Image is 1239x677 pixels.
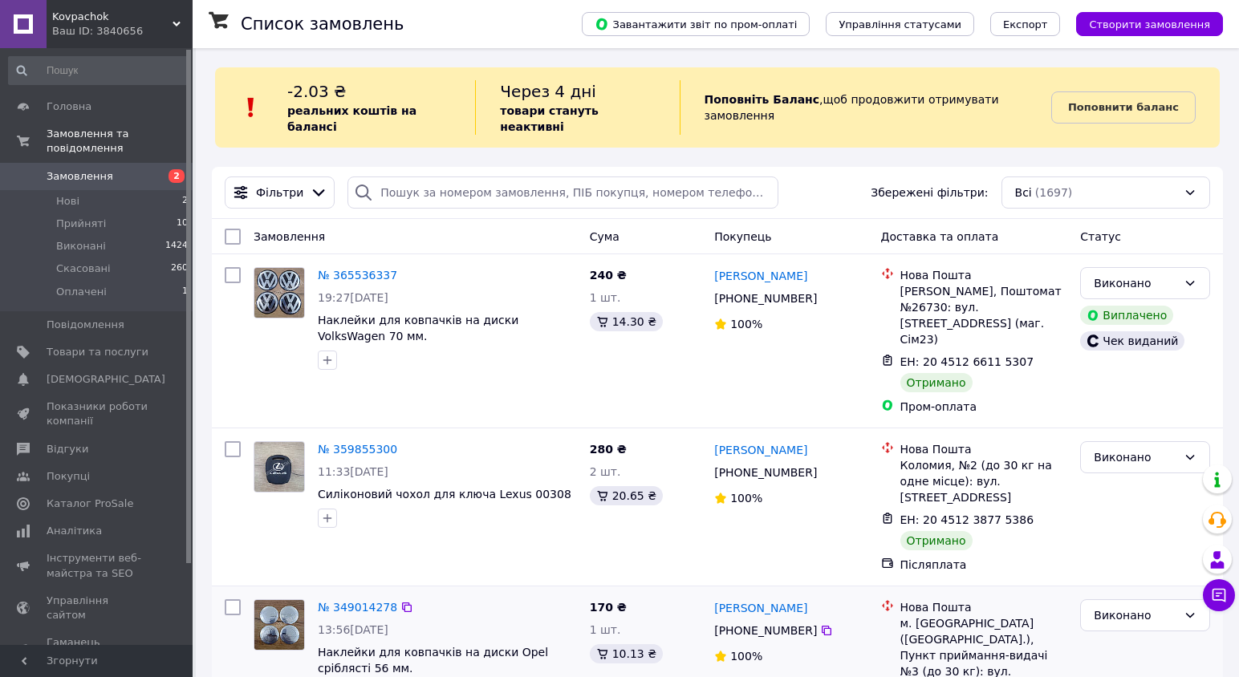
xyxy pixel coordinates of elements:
[47,318,124,332] span: Повідомлення
[1203,579,1235,611] button: Чат з покупцем
[254,267,305,318] a: Фото товару
[241,14,404,34] h1: Список замовлень
[1094,274,1177,292] div: Виконано
[287,104,416,133] b: реальних коштів на балансі
[287,82,347,101] span: -2.03 ₴
[1094,606,1177,624] div: Виконано
[256,184,303,201] span: Фільтри
[871,184,988,201] span: Збережені фільтри:
[730,318,762,330] span: 100%
[500,82,596,101] span: Через 4 дні
[590,443,627,456] span: 280 ₴
[52,10,173,24] span: Kovpachok
[318,269,397,282] a: № 365536337
[47,399,148,428] span: Показники роботи компанії
[56,194,79,209] span: Нові
[590,465,621,478] span: 2 шт.
[900,531,973,550] div: Отримано
[56,261,111,276] span: Скасовані
[990,12,1061,36] button: Експорт
[318,601,397,614] a: № 349014278
[730,492,762,505] span: 100%
[1003,18,1048,30] span: Експорт
[711,461,820,484] div: [PHONE_NUMBER]
[318,488,571,501] a: Силіконовий чохол для ключа Lexus 00308
[8,56,189,85] input: Пошук
[900,513,1034,526] span: ЕН: 20 4512 3877 5386
[900,399,1068,415] div: Пром-оплата
[1051,91,1196,124] a: Поповнити баланс
[590,230,619,243] span: Cума
[900,283,1068,347] div: [PERSON_NAME], Поштомат №26730: вул. [STREET_ADDRESS] (маг. Сім23)
[714,442,807,458] a: [PERSON_NAME]
[900,355,1034,368] span: ЕН: 20 4512 6611 5307
[239,95,263,120] img: :exclamation:
[56,217,106,231] span: Прийняті
[165,239,188,253] span: 1424
[182,194,188,209] span: 2
[1076,12,1223,36] button: Створити замовлення
[177,217,188,231] span: 10
[254,230,325,243] span: Замовлення
[714,600,807,616] a: [PERSON_NAME]
[1094,448,1177,466] div: Виконано
[705,93,820,106] b: Поповніть Баланс
[318,465,388,478] span: 11:33[DATE]
[1080,306,1173,325] div: Виплачено
[169,169,185,183] span: 2
[714,230,771,243] span: Покупець
[47,345,148,359] span: Товари та послуги
[881,230,999,243] span: Доставка та оплата
[595,17,797,31] span: Завантажити звіт по пром-оплаті
[900,441,1068,457] div: Нова Пошта
[47,127,193,156] span: Замовлення та повідомлення
[47,524,102,538] span: Аналітика
[590,269,627,282] span: 240 ₴
[730,650,762,663] span: 100%
[47,551,148,580] span: Інструменти веб-майстра та SEO
[47,635,148,664] span: Гаманець компанії
[500,104,598,133] b: товари стануть неактивні
[47,469,90,484] span: Покупці
[254,599,305,651] a: Фото товару
[1089,18,1210,30] span: Створити замовлення
[318,623,388,636] span: 13:56[DATE]
[347,176,778,209] input: Пошук за номером замовлення, ПІБ покупця, номером телефону, Email, номером накладної
[47,497,133,511] span: Каталог ProSale
[47,99,91,114] span: Головна
[47,169,113,184] span: Замовлення
[171,261,188,276] span: 260
[1060,17,1223,30] a: Створити замовлення
[1068,101,1179,113] b: Поповнити баланс
[590,486,663,505] div: 20.65 ₴
[900,457,1068,505] div: Коломия, №2 (до 30 кг на одне місце): вул. [STREET_ADDRESS]
[711,619,820,642] div: [PHONE_NUMBER]
[254,442,304,492] img: Фото товару
[47,372,165,387] span: [DEMOGRAPHIC_DATA]
[1015,184,1032,201] span: Всі
[590,312,663,331] div: 14.30 ₴
[900,599,1068,615] div: Нова Пошта
[52,24,193,39] div: Ваш ID: 3840656
[839,18,961,30] span: Управління статусами
[56,239,106,253] span: Виконані
[590,644,663,663] div: 10.13 ₴
[582,12,810,36] button: Завантажити звіт по пром-оплаті
[47,442,88,456] span: Відгуки
[1080,230,1121,243] span: Статус
[318,443,397,456] a: № 359855300
[182,285,188,299] span: 1
[680,80,1051,135] div: , щоб продовжити отримувати замовлення
[1080,331,1184,351] div: Чек виданий
[254,600,303,650] img: Фото товару
[711,287,820,310] div: [PHONE_NUMBER]
[318,646,548,675] a: Наклейки для ковпачків на диски Opel сріблясті 56 мм.
[590,623,621,636] span: 1 шт.
[318,314,518,343] a: Наклейки для ковпачків на диски VolksWagen 70 мм.
[590,601,627,614] span: 170 ₴
[56,285,107,299] span: Оплачені
[254,268,304,318] img: Фото товару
